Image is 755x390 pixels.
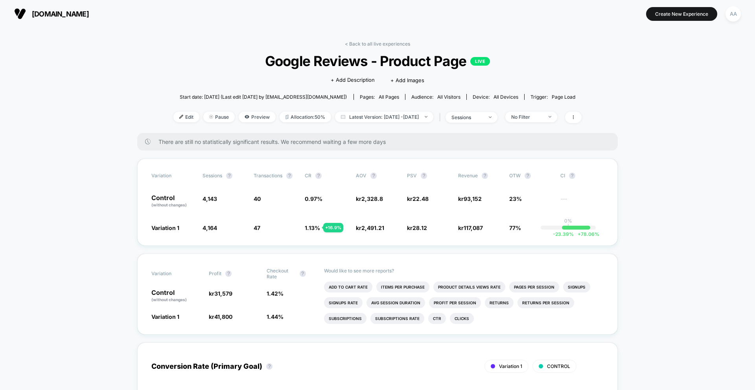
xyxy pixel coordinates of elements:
[646,7,717,21] button: Create New Experience
[509,281,559,292] li: Pages Per Session
[239,112,276,122] span: Preview
[254,173,282,178] span: Transactions
[511,114,543,120] div: No Filter
[564,218,572,224] p: 0%
[428,313,446,324] li: Ctr
[158,138,602,145] span: There are still no statistically significant results. We recommend waiting a few more days
[366,297,425,308] li: Avg Session Duration
[361,224,384,231] span: 2,491.21
[209,313,232,320] span: kr
[379,94,399,100] span: all pages
[179,115,183,119] img: edit
[214,290,232,297] span: 31,579
[151,313,179,320] span: Variation 1
[356,173,366,178] span: AOV
[530,94,575,100] div: Trigger:
[437,94,460,100] span: All Visitors
[450,313,474,324] li: Clicks
[525,173,531,179] button: ?
[482,173,488,179] button: ?
[151,289,201,303] p: Control
[267,268,296,280] span: Checkout Rate
[315,173,322,179] button: ?
[151,224,179,231] span: Variation 1
[305,224,320,231] span: 1.13 %
[464,195,482,202] span: 93,152
[569,173,575,179] button: ?
[214,313,232,320] span: 41,800
[578,231,581,237] span: +
[323,223,343,232] div: + 16.9 %
[451,114,483,120] div: sessions
[567,224,569,230] p: |
[499,363,522,369] span: Variation 1
[209,270,221,276] span: Profit
[458,224,483,231] span: kr
[12,7,91,20] button: [DOMAIN_NAME]
[324,268,604,274] p: Would like to see more reports?
[356,195,383,202] span: kr
[151,202,187,207] span: (without changes)
[254,224,260,231] span: 47
[285,115,289,119] img: rebalance
[254,195,261,202] span: 40
[173,112,199,122] span: Edit
[376,281,429,292] li: Items Per Purchase
[324,281,372,292] li: Add To Cart Rate
[267,290,284,297] span: 1.42 %
[494,94,518,100] span: all devices
[151,268,195,280] span: Variation
[203,224,217,231] span: 4,164
[425,116,427,118] img: end
[574,231,599,237] span: 78.06 %
[464,224,483,231] span: 117,087
[360,94,399,100] div: Pages:
[485,297,514,308] li: Returns
[209,290,232,297] span: kr
[517,297,574,308] li: Returns Per Session
[553,231,574,237] span: -23.39 %
[226,173,232,179] button: ?
[356,224,384,231] span: kr
[726,6,741,22] div: AA
[267,313,284,320] span: 1.44 %
[489,116,492,118] img: end
[466,94,524,100] span: Device:
[331,76,375,84] span: + Add Description
[390,77,424,83] span: + Add Images
[203,195,217,202] span: 4,143
[412,224,427,231] span: 28.12
[361,195,383,202] span: 2,328.8
[341,115,345,119] img: calendar
[433,281,505,292] li: Product Details Views Rate
[300,270,306,277] button: ?
[14,8,26,20] img: Visually logo
[458,173,478,178] span: Revenue
[547,363,570,369] span: CONTROL
[305,195,322,202] span: 0.97 %
[549,116,551,118] img: end
[412,195,429,202] span: 22.48
[437,112,446,123] span: |
[560,173,604,179] span: CI
[560,197,604,208] span: ---
[563,281,590,292] li: Signups
[286,173,293,179] button: ?
[151,297,187,302] span: (without changes)
[151,173,195,179] span: Variation
[407,195,429,202] span: kr
[203,112,235,122] span: Pause
[266,363,273,370] button: ?
[194,53,561,69] span: Google Reviews - Product Page
[407,224,427,231] span: kr
[324,313,366,324] li: Subscriptions
[305,173,311,178] span: CR
[411,94,460,100] div: Audience:
[345,41,410,47] a: < Back to all live experiences
[723,6,743,22] button: AA
[470,57,490,66] p: LIVE
[552,94,575,100] span: Page Load
[280,112,331,122] span: Allocation: 50%
[429,297,481,308] li: Profit Per Session
[370,313,424,324] li: Subscriptions Rate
